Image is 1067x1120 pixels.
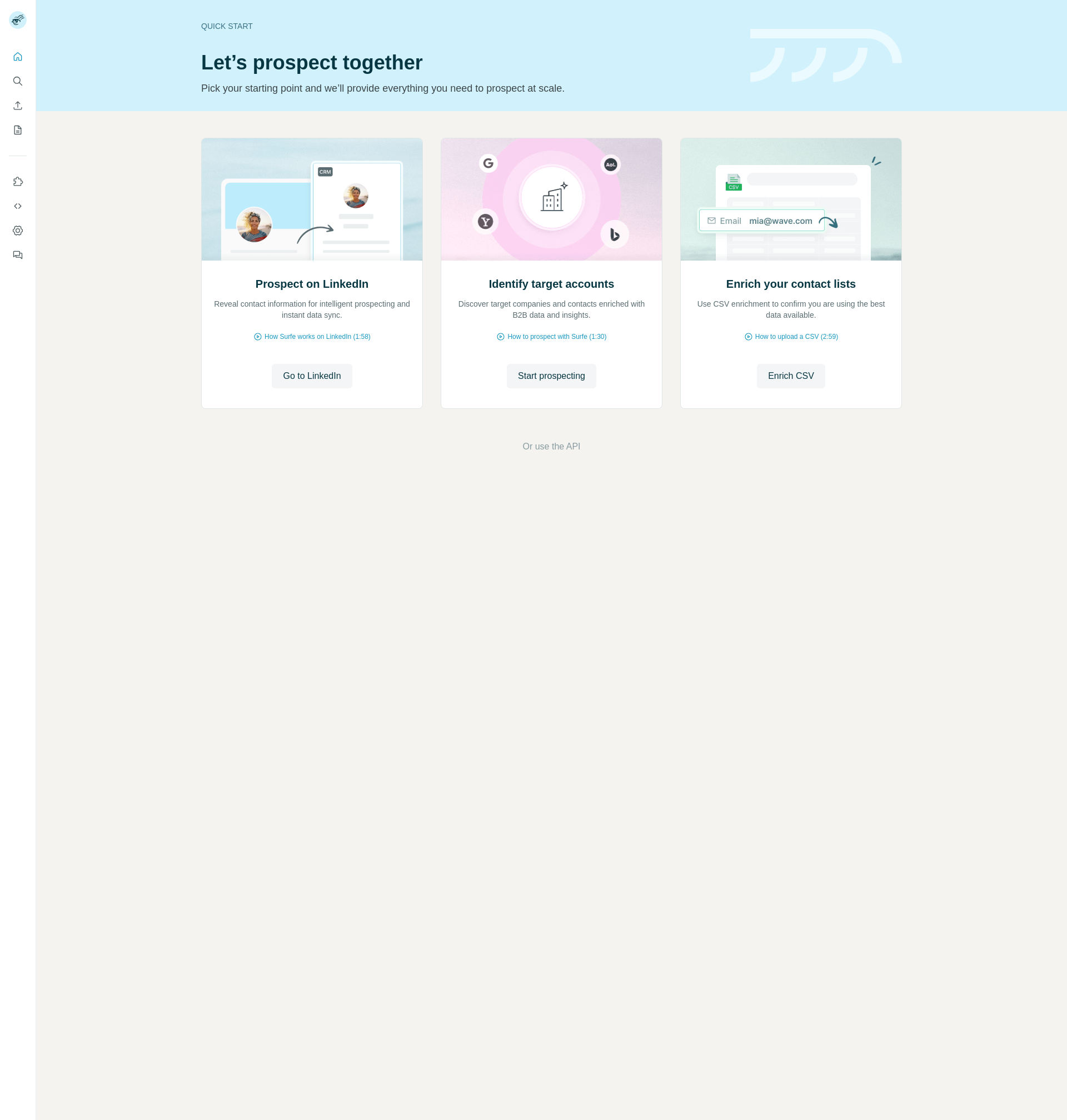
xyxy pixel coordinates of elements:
h2: Identify target accounts [489,276,615,292]
button: Or use the API [522,440,580,453]
button: Search [9,71,27,91]
button: Start prospecting [507,364,596,388]
p: Discover target companies and contacts enriched with B2B data and insights. [452,298,651,321]
span: Enrich CSV [768,369,814,383]
h2: Enrich your contact lists [726,276,856,292]
span: Start prospecting [518,369,585,383]
button: Dashboard [9,221,27,241]
p: Pick your starting point and we’ll provide everything you need to prospect at scale. [201,81,737,96]
span: How to upload a CSV (2:59) [755,332,838,342]
img: banner [750,29,902,83]
div: Quick start [201,21,737,32]
img: Prospect on LinkedIn [201,138,423,261]
p: Reveal contact information for intelligent prospecting and instant data sync. [213,298,411,321]
span: How to prospect with Surfe (1:30) [507,332,606,342]
span: How Surfe works on LinkedIn (1:58) [265,332,371,342]
button: Go to LinkedIn [272,364,352,388]
img: Identify target accounts [441,138,662,261]
p: Use CSV enrichment to confirm you are using the best data available. [692,298,890,321]
button: Quick start [9,47,27,67]
h2: Prospect on LinkedIn [256,276,368,292]
span: Go to LinkedIn [283,369,341,383]
button: Enrich CSV [757,364,825,388]
button: Enrich CSV [9,96,27,116]
button: Feedback [9,245,27,265]
button: My lists [9,120,27,140]
button: Use Surfe on LinkedIn [9,172,27,192]
h1: Let’s prospect together [201,52,737,74]
img: Enrich your contact lists [680,138,902,261]
button: Use Surfe API [9,196,27,216]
